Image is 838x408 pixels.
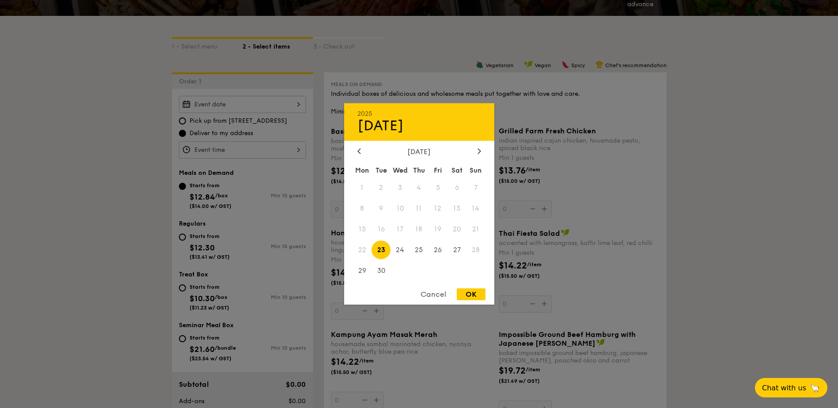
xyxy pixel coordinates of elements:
[391,220,410,239] span: 17
[391,199,410,218] span: 10
[372,199,391,218] span: 9
[447,220,466,239] span: 20
[357,110,481,117] div: 2025
[410,220,428,239] span: 18
[810,383,820,393] span: 🦙
[353,162,372,178] div: Mon
[447,199,466,218] span: 13
[466,162,485,178] div: Sun
[447,240,466,259] span: 27
[466,178,485,197] span: 7
[357,147,481,156] div: [DATE]
[353,199,372,218] span: 8
[391,240,410,259] span: 24
[353,220,372,239] span: 15
[447,178,466,197] span: 6
[410,162,428,178] div: Thu
[428,178,447,197] span: 5
[466,240,485,259] span: 28
[412,288,455,300] div: Cancel
[428,199,447,218] span: 12
[353,240,372,259] span: 22
[372,261,391,280] span: 30
[372,178,391,197] span: 2
[762,384,806,392] span: Chat with us
[447,162,466,178] div: Sat
[391,178,410,197] span: 3
[353,261,372,280] span: 29
[372,240,391,259] span: 23
[391,162,410,178] div: Wed
[755,378,827,397] button: Chat with us🦙
[466,199,485,218] span: 14
[466,220,485,239] span: 21
[372,162,391,178] div: Tue
[428,220,447,239] span: 19
[353,178,372,197] span: 1
[428,240,447,259] span: 26
[457,288,485,300] div: OK
[410,178,428,197] span: 4
[410,240,428,259] span: 25
[357,117,481,134] div: [DATE]
[372,220,391,239] span: 16
[410,199,428,218] span: 11
[428,162,447,178] div: Fri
